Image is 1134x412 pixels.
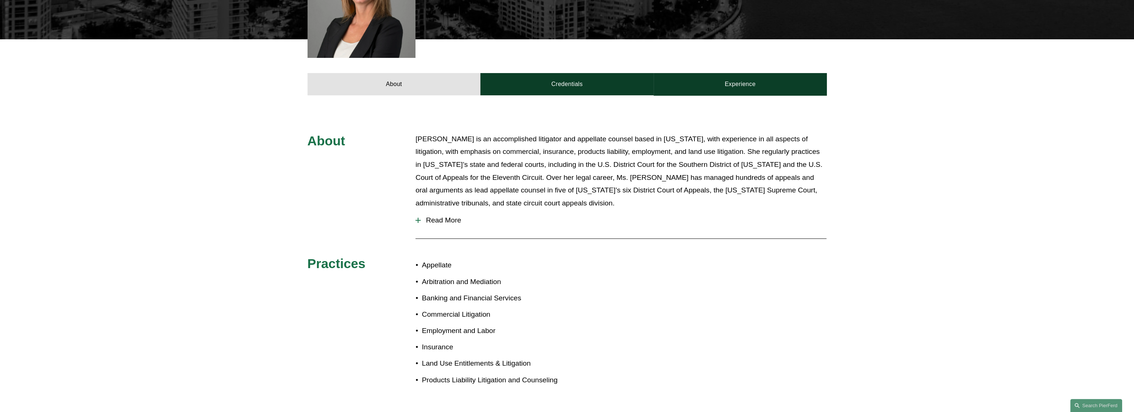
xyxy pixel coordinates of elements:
[308,73,481,95] a: About
[422,292,567,305] p: Banking and Financial Services
[422,276,567,289] p: Arbitration and Mediation
[415,133,826,210] p: [PERSON_NAME] is an accomplished litigator and appellate counsel based in [US_STATE], with experi...
[421,216,826,224] span: Read More
[422,357,567,370] p: Land Use Entitlements & Litigation
[415,211,826,230] button: Read More
[308,256,366,271] span: Practices
[422,308,567,321] p: Commercial Litigation
[422,374,567,387] p: Products Liability Litigation and Counseling
[422,324,567,337] p: Employment and Labor
[480,73,654,95] a: Credentials
[422,341,567,354] p: Insurance
[1070,399,1122,412] a: Search this site
[422,259,567,272] p: Appellate
[654,73,827,95] a: Experience
[308,134,345,148] span: About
